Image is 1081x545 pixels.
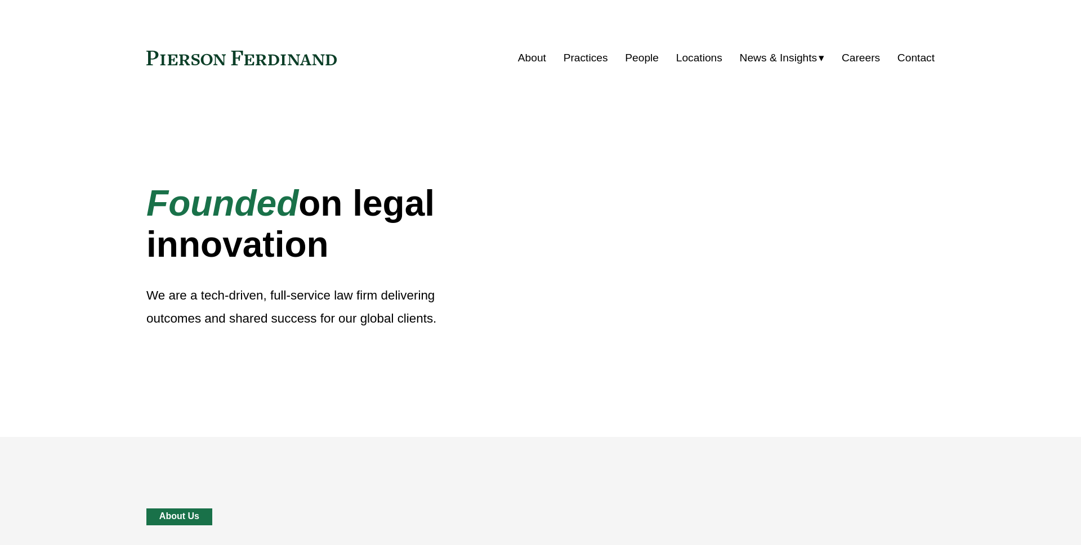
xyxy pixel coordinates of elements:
[518,47,546,69] a: About
[146,183,475,265] h1: on legal innovation
[159,511,199,521] strong: About Us
[625,47,659,69] a: People
[740,47,825,69] a: folder dropdown
[842,47,880,69] a: Careers
[897,47,935,69] a: Contact
[564,47,608,69] a: Practices
[740,48,818,68] span: News & Insights
[676,47,722,69] a: Locations
[146,284,475,330] p: We are a tech-driven, full-service law firm delivering outcomes and shared success for our global...
[146,183,298,224] em: Founded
